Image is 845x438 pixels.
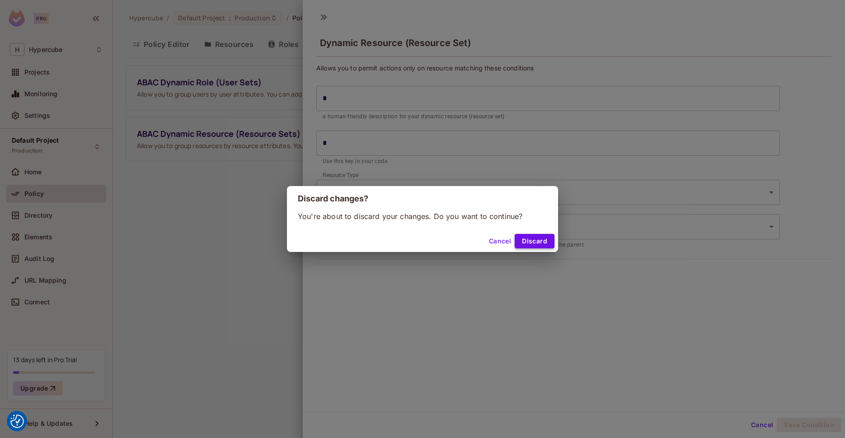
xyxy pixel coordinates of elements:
button: Discard [515,234,554,248]
button: Consent Preferences [10,415,24,428]
button: Cancel [485,234,515,248]
h2: Discard changes? [287,186,558,211]
p: You're about to discard your changes. Do you want to continue? [298,211,547,221]
img: Revisit consent button [10,415,24,428]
